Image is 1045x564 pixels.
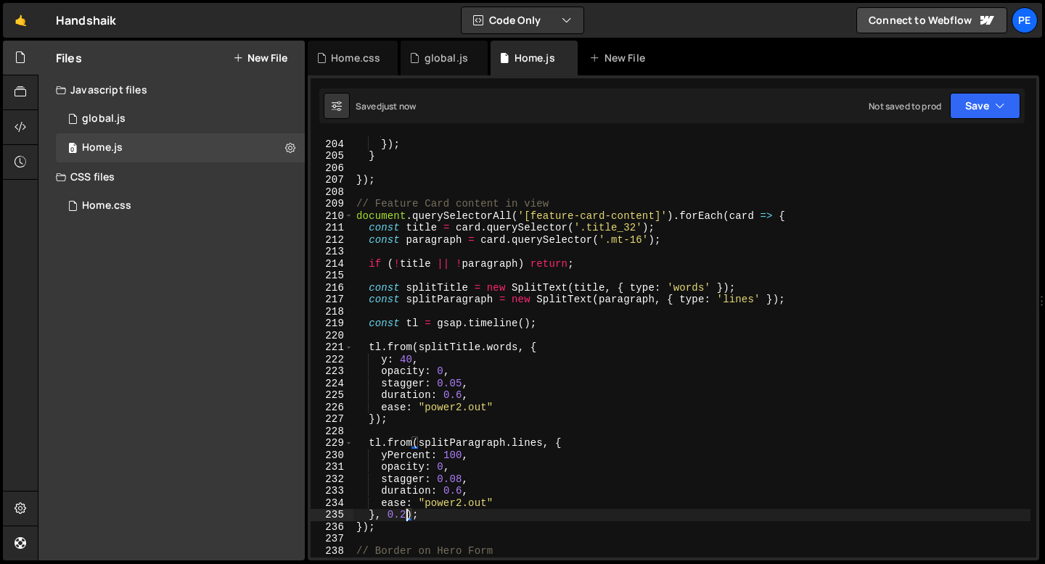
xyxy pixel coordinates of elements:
[311,426,353,438] div: 228
[56,50,82,66] h2: Files
[856,7,1007,33] a: Connect to Webflow
[382,100,416,112] div: just now
[311,318,353,330] div: 219
[56,133,305,162] div: 16572/45051.js
[311,509,353,521] div: 235
[311,150,353,162] div: 205
[311,234,353,246] div: 212
[311,449,353,462] div: 230
[311,246,353,258] div: 213
[82,141,123,154] div: Home.js
[462,7,583,33] button: Code Only
[869,100,941,112] div: Not saved to prod
[311,461,353,473] div: 231
[311,354,353,366] div: 222
[311,365,353,378] div: 223
[425,51,468,65] div: global.js
[311,330,353,342] div: 220
[311,222,353,234] div: 211
[311,402,353,414] div: 226
[38,162,305,191] div: CSS files
[311,198,353,210] div: 209
[56,104,305,133] div: 16572/45061.js
[311,138,353,151] div: 204
[515,51,555,65] div: Home.js
[38,75,305,104] div: Javascript files
[311,282,353,294] div: 216
[3,3,38,38] a: 🤙
[311,270,353,282] div: 215
[1012,7,1038,33] a: Pe
[311,162,353,175] div: 206
[68,144,77,155] span: 0
[589,51,650,65] div: New File
[356,100,416,112] div: Saved
[311,341,353,354] div: 221
[331,51,380,65] div: Home.css
[311,521,353,534] div: 236
[311,389,353,402] div: 225
[56,12,116,29] div: Handshaik
[950,93,1020,119] button: Save
[311,485,353,497] div: 233
[311,174,353,186] div: 207
[311,186,353,199] div: 208
[311,473,353,486] div: 232
[311,378,353,390] div: 224
[233,52,287,64] button: New File
[82,112,126,125] div: global.js
[311,533,353,545] div: 237
[311,437,353,449] div: 229
[311,413,353,426] div: 227
[311,497,353,510] div: 234
[311,294,353,306] div: 217
[82,199,131,212] div: Home.css
[311,258,353,270] div: 214
[311,306,353,318] div: 218
[311,210,353,223] div: 210
[56,191,305,220] div: 16572/45056.css
[311,545,353,557] div: 238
